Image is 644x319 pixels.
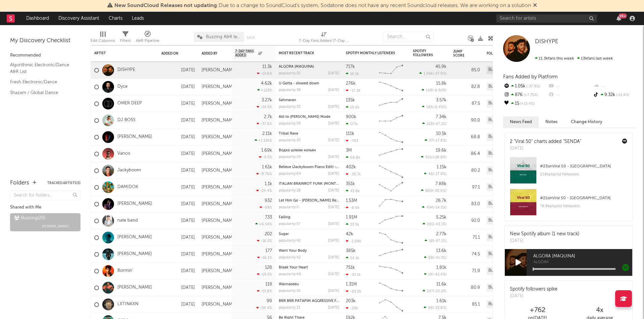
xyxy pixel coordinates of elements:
div: [DATE] [328,139,339,142]
a: Sahmaran [279,98,296,102]
div: Folders [10,179,29,187]
a: [PERSON_NAME] [117,251,152,257]
div: Buzzing (20) [487,250,516,258]
svg: Chart title [376,79,406,95]
a: DJ BOSS [117,117,136,123]
div: ( ) [425,239,446,243]
div: [DATE] [161,183,195,191]
div: Sahmaran [279,98,339,102]
div: [DATE] [328,172,339,176]
span: 37 [429,139,433,143]
span: 13k fans last week [535,57,613,61]
div: [DATE] [510,145,581,152]
div: Buzzing (20) [487,233,516,241]
div: 733 [265,215,272,220]
a: [PERSON_NAME] [117,201,152,207]
div: 3.27k [262,98,272,102]
span: -11.4 % [615,93,629,97]
div: ALGORA [MAQUINA] [279,65,339,69]
button: Tracked Artists(3) [47,181,80,185]
div: [DATE] [161,83,195,91]
span: [PERSON_NAME] [42,222,69,230]
div: Buzzing (20) [487,166,516,174]
a: Tribal Rave [279,132,298,136]
div: 1.05k [503,82,548,91]
a: Dashboard [21,12,54,25]
div: -- [593,82,637,91]
a: BRR BRR PATAPIM AGGRESSIVE FUNK (Super Slowed) [279,299,371,303]
div: +6.54 % [255,222,272,226]
a: Discovery Assistant [54,12,104,25]
div: ( ) [421,155,446,159]
div: 74.5 [453,250,480,258]
a: [PERSON_NAME] [117,235,152,240]
div: [DATE] [328,88,339,92]
div: 276k [346,81,356,86]
div: 1.81k [436,265,446,270]
div: [PERSON_NAME] [202,84,236,90]
div: [DATE] [161,234,195,242]
div: 2.11k [262,132,272,136]
div: 4.62k [261,81,272,86]
div: 7-Day Fans Added (7-Day Fans Added) [299,37,349,45]
div: -- [548,91,592,99]
span: : Due to a change to SoundCloud's system, Sodatone does not have any recent Soundcloud releases. ... [114,3,531,8]
div: 26.7k [436,198,446,203]
div: Buzzing (20) [487,217,516,225]
div: [DATE] [328,105,339,109]
div: Buzzing (20) [487,183,516,191]
div: [PERSON_NAME] [202,235,236,240]
div: Tribal Rave [279,132,339,136]
div: [DATE] [328,206,339,209]
a: Shazam / Global Dance [10,89,74,96]
div: Alô to em Barretos - Rincon Mode [279,115,339,119]
div: [DATE] [328,122,339,126]
div: 10.6k [346,105,360,109]
div: 2.7k [264,115,272,119]
div: popularity: 38 [279,88,301,92]
div: 19.6k [436,148,446,153]
div: [DATE] [510,238,579,244]
div: ( ) [422,122,446,126]
div: 80.2 [453,167,480,175]
div: Believe (Jackyboom Piano Edit) - Cover [279,165,339,169]
div: 177k [346,122,358,126]
svg: Chart title [376,263,406,280]
div: Let Him Go - Bovski Remix [279,199,339,203]
div: Buzzing (20) [487,133,516,141]
a: Falling [279,216,290,219]
div: 177 [265,249,272,253]
a: #21onViral 50 - [GEOGRAPHIC_DATA]76.8kplaylist followers [505,189,632,221]
span: 201 [427,223,433,226]
a: Believe (Jackyboom Piano Edit) - Cover [279,165,347,169]
div: 45.9k [435,65,446,69]
div: 7.34k [436,115,446,119]
input: Search for artists [496,14,597,23]
div: 751k [346,265,355,270]
div: Buzzing ( 20 ) [14,214,45,222]
a: [PERSON_NAME] [117,285,152,291]
div: [DATE] [328,189,339,192]
a: Dyce [117,84,127,90]
div: ( ) [424,255,446,260]
div: [DATE] [328,239,339,243]
span: DISHYPE [535,39,558,45]
span: 501 [425,156,431,159]
div: popularity: 64 [279,172,301,176]
a: Algorithmic Electronic/Dance A&R List [10,61,74,75]
div: 13.6k [436,249,446,253]
span: ALGORA [533,260,632,264]
input: Search... [383,32,434,42]
div: ( ) [419,71,446,76]
a: Buzzing(20)[PERSON_NAME] [10,213,80,231]
a: Vanco [117,151,130,157]
div: 68.8 [453,133,480,141]
a: [PERSON_NAME] [117,134,152,140]
div: [PERSON_NAME] [202,168,236,173]
div: 3M [346,148,352,153]
div: [DATE] [161,200,195,208]
div: Added By [202,52,218,56]
div: -16.5 % [257,239,272,243]
div: ( ) [423,222,446,226]
div: 24.1k [346,256,359,260]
